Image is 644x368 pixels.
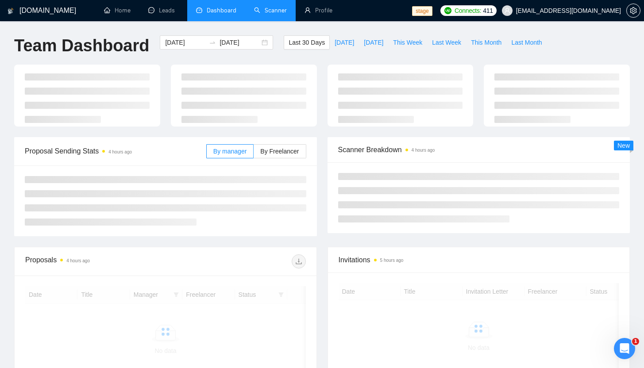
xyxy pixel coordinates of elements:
[330,35,359,50] button: [DATE]
[626,4,640,18] button: setting
[432,38,461,47] span: Last Week
[466,35,506,50] button: This Month
[165,38,205,47] input: Start date
[380,258,404,263] time: 5 hours ago
[220,38,260,47] input: End date
[632,338,639,345] span: 1
[427,35,466,50] button: Last Week
[209,39,216,46] span: swap-right
[254,7,287,14] a: searchScanner
[260,148,299,155] span: By Freelancer
[393,38,422,47] span: This Week
[108,149,132,154] time: 4 hours ago
[483,6,493,15] span: 411
[412,6,432,16] span: stage
[359,35,388,50] button: [DATE]
[455,6,481,15] span: Connects:
[335,38,354,47] span: [DATE]
[388,35,427,50] button: This Week
[614,338,635,359] iframe: Intercom live chat
[471,38,501,47] span: This Month
[148,7,178,14] a: messageLeads
[207,7,236,14] span: Dashboard
[305,7,332,14] a: userProfile
[504,8,510,14] span: user
[289,38,325,47] span: Last 30 Days
[444,7,451,14] img: upwork-logo.png
[196,7,202,13] span: dashboard
[506,35,547,50] button: Last Month
[338,144,620,155] span: Scanner Breakdown
[284,35,330,50] button: Last 30 Days
[8,4,14,18] img: logo
[339,254,619,265] span: Invitations
[209,39,216,46] span: to
[213,148,247,155] span: By manager
[511,38,542,47] span: Last Month
[617,142,630,149] span: New
[412,148,435,153] time: 4 hours ago
[66,258,90,263] time: 4 hours ago
[14,35,149,56] h1: Team Dashboard
[626,7,640,14] a: setting
[104,7,131,14] a: homeHome
[627,7,640,14] span: setting
[364,38,383,47] span: [DATE]
[25,254,166,268] div: Proposals
[25,146,206,157] span: Proposal Sending Stats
